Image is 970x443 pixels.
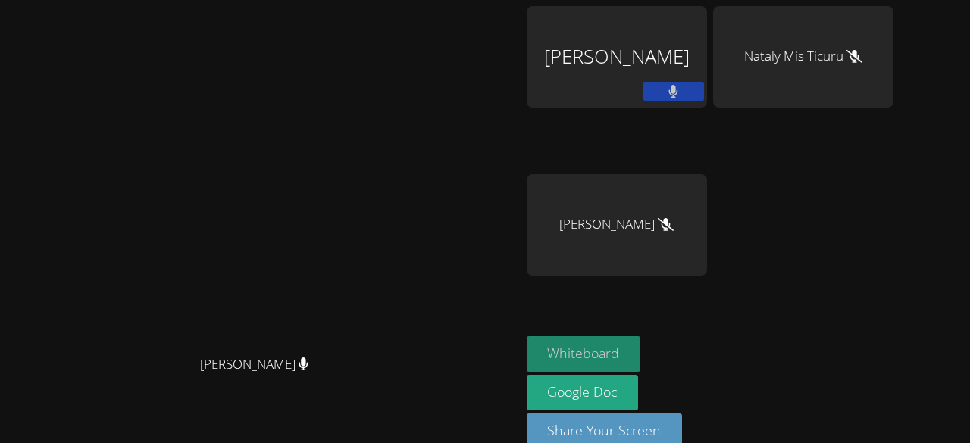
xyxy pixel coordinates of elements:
[527,174,707,276] div: [PERSON_NAME]
[200,354,308,376] span: [PERSON_NAME]
[527,336,641,372] button: Whiteboard
[527,6,707,108] div: [PERSON_NAME]
[527,375,639,410] a: Google Doc
[713,6,893,108] div: Nataly Mis Ticuru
